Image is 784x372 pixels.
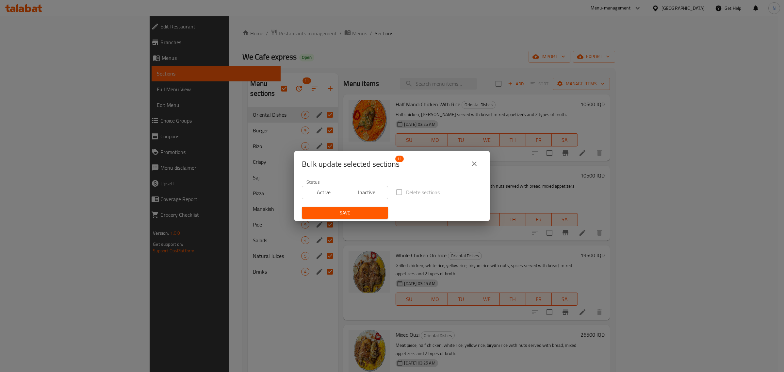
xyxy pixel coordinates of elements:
[406,188,440,196] span: Delete sections
[302,207,388,219] button: Save
[395,156,404,162] span: 11
[307,209,383,217] span: Save
[302,159,400,169] span: Selected section count
[348,188,386,197] span: Inactive
[302,186,345,199] button: Active
[345,186,388,199] button: Inactive
[466,156,482,172] button: close
[305,188,343,197] span: Active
